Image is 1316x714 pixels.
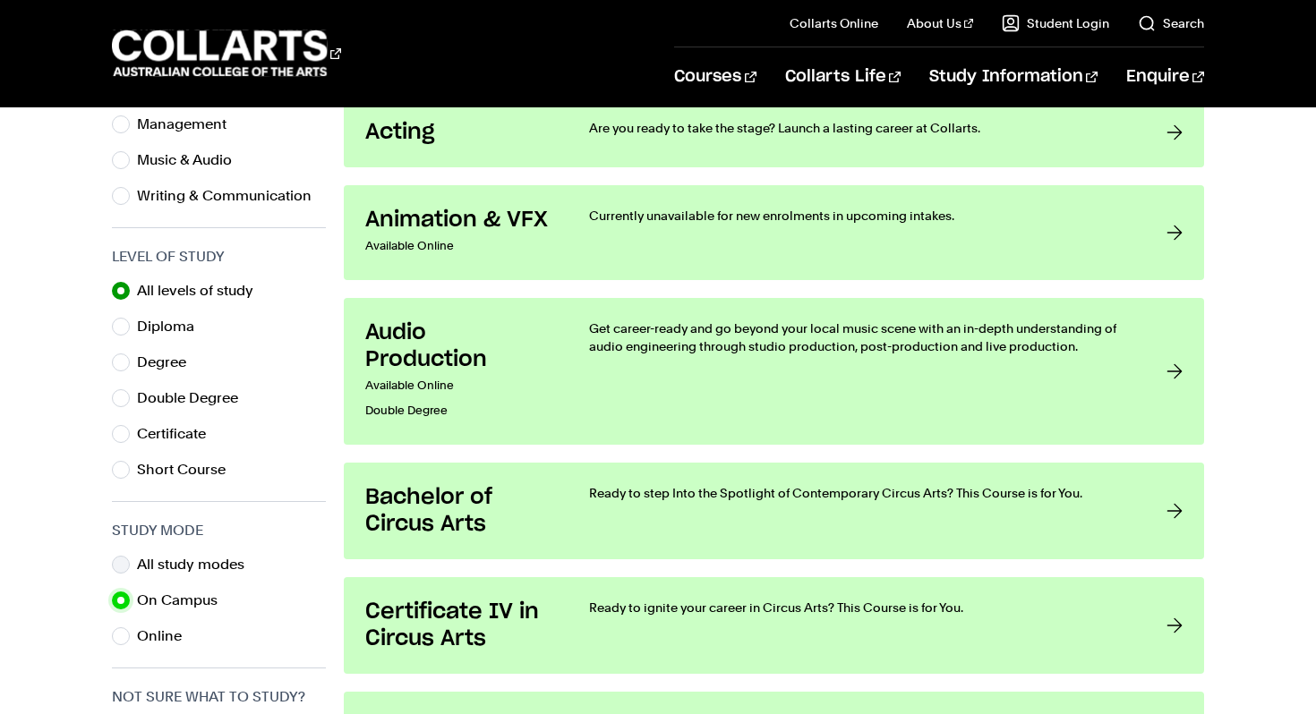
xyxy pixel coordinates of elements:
h3: Animation & VFX [365,207,553,234]
a: Courses [674,47,756,106]
h3: Audio Production [365,319,553,373]
p: Ready to step Into the Spotlight of Contemporary Circus Arts? This Course is for You. [589,484,1131,502]
a: Collarts Online [790,14,878,32]
label: All study modes [137,552,259,577]
label: Short Course [137,457,240,482]
a: Search [1138,14,1204,32]
h3: Acting [365,119,553,146]
p: Available Online [365,373,553,398]
a: Student Login [1002,14,1109,32]
a: Certificate IV in Circus Arts Ready to ignite your career in Circus Arts? This Course is for You. [344,577,1204,674]
label: Degree [137,350,201,375]
h3: Study Mode [112,520,326,541]
a: Study Information [929,47,1098,106]
p: Ready to ignite your career in Circus Arts? This Course is for You. [589,599,1131,616]
h3: Bachelor of Circus Arts [365,484,553,538]
a: Audio Production Available OnlineDouble Degree Get career-ready and go beyond your local music sc... [344,298,1204,445]
a: Enquire [1126,47,1204,106]
label: Management [137,112,241,137]
label: Certificate [137,421,220,446]
a: Collarts Life [785,47,901,106]
h3: Level of Study [112,246,326,268]
p: Double Degree [365,398,553,423]
p: Are you ready to take the stage? Launch a lasting career at Collarts. [589,119,1131,137]
p: Available Online [365,234,553,259]
label: Double Degree [137,386,252,411]
label: On Campus [137,588,232,613]
label: Diploma [137,314,209,339]
div: Go to homepage [112,28,341,79]
p: Get career-ready and go beyond your local music scene with an in-depth understanding of audio eng... [589,319,1131,355]
label: Music & Audio [137,148,246,173]
h3: Certificate IV in Circus Arts [365,599,553,652]
a: Acting Are you ready to take the stage? Launch a lasting career at Collarts. [344,98,1204,167]
label: Writing & Communication [137,183,326,208]
label: Online [137,624,196,649]
a: About Us [907,14,973,32]
h3: Not sure what to study? [112,686,326,708]
a: Bachelor of Circus Arts Ready to step Into the Spotlight of Contemporary Circus Arts? This Course... [344,463,1204,559]
p: Currently unavailable for new enrolments in upcoming intakes. [589,207,1131,225]
a: Animation & VFX Available Online Currently unavailable for new enrolments in upcoming intakes. [344,185,1204,280]
label: All levels of study [137,278,268,303]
